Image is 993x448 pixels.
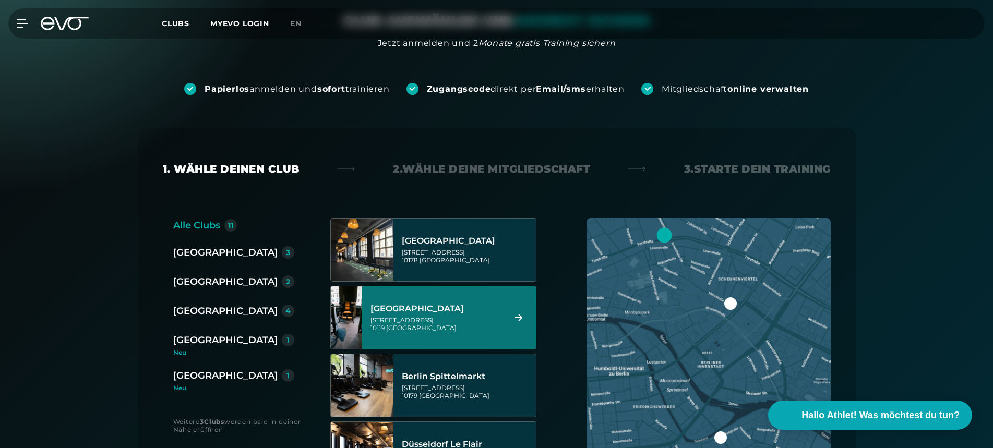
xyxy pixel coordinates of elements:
[290,19,302,28] span: en
[331,354,393,417] img: Berlin Spittelmarkt
[173,418,309,433] div: Weitere werden bald in deiner Nähe eröffnen
[290,18,314,30] a: en
[402,248,533,264] div: [STREET_ADDRESS] 10178 [GEOGRAPHIC_DATA]
[536,84,585,94] strong: Email/sms
[286,336,289,344] div: 1
[210,19,269,28] a: MYEVO LOGIN
[163,162,300,176] div: 1. Wähle deinen Club
[162,18,210,28] a: Clubs
[427,83,625,95] div: direkt per erhalten
[427,84,491,94] strong: Zugangscode
[286,249,290,256] div: 3
[285,307,291,314] div: 4
[173,333,278,347] div: [GEOGRAPHIC_DATA]
[173,304,278,318] div: [GEOGRAPHIC_DATA]
[768,401,972,430] button: Hallo Athlet! Was möchtest du tun?
[173,385,294,391] div: Neu
[801,408,960,422] span: Hallo Athlet! Was möchtest du tun?
[315,286,378,349] img: Berlin Rosenthaler Platz
[286,278,290,285] div: 2
[173,368,278,383] div: [GEOGRAPHIC_DATA]
[204,418,224,426] strong: Clubs
[173,218,220,233] div: Alle Clubs
[228,222,233,229] div: 11
[402,371,533,382] div: Berlin Spittelmarkt
[205,83,390,95] div: anmelden und trainieren
[684,162,831,176] div: 3. Starte dein Training
[173,245,278,260] div: [GEOGRAPHIC_DATA]
[200,418,204,426] strong: 3
[173,274,278,289] div: [GEOGRAPHIC_DATA]
[402,236,533,246] div: [GEOGRAPHIC_DATA]
[727,84,809,94] strong: online verwalten
[370,316,501,332] div: [STREET_ADDRESS] 10119 [GEOGRAPHIC_DATA]
[393,162,590,176] div: 2. Wähle deine Mitgliedschaft
[370,304,501,314] div: [GEOGRAPHIC_DATA]
[286,372,289,379] div: 1
[402,384,533,399] div: [STREET_ADDRESS] 10179 [GEOGRAPHIC_DATA]
[162,19,189,28] span: Clubs
[205,84,249,94] strong: Papierlos
[662,83,809,95] div: Mitgliedschaft
[173,349,303,356] div: Neu
[331,219,393,281] img: Berlin Alexanderplatz
[317,84,345,94] strong: sofort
